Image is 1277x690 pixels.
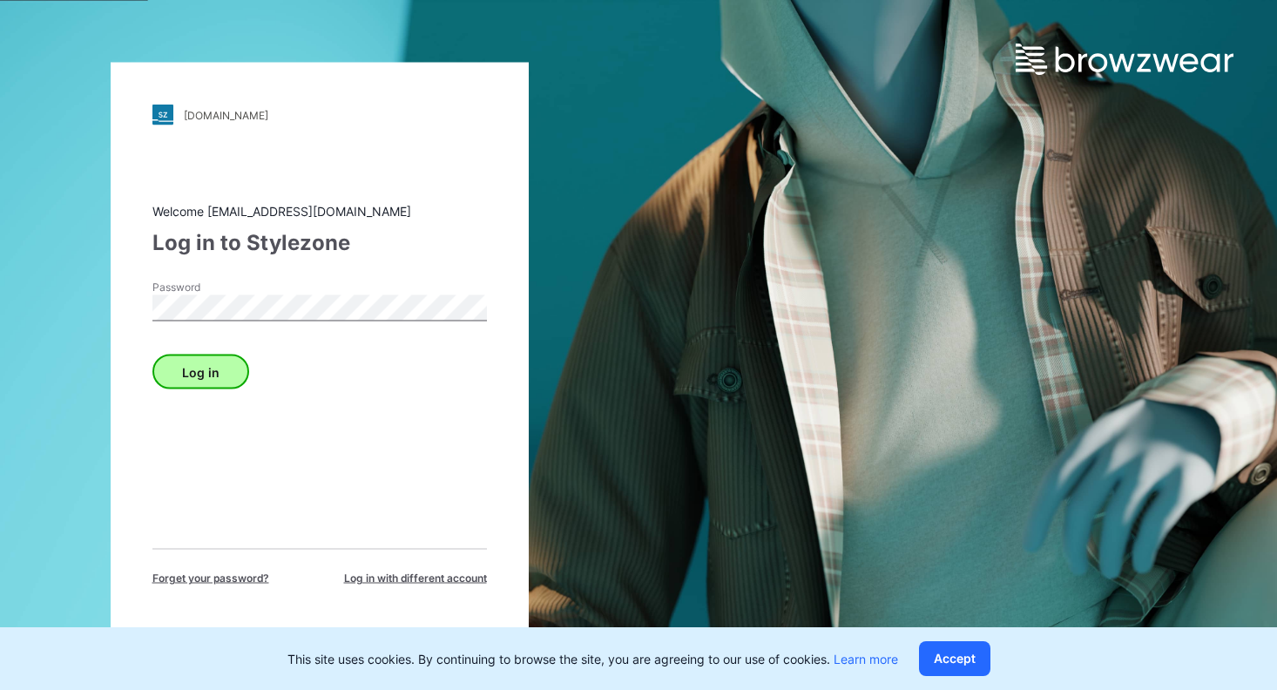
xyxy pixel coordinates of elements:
[1016,44,1233,75] img: browzwear-logo.e42bd6dac1945053ebaf764b6aa21510.svg
[152,202,487,220] div: Welcome [EMAIL_ADDRESS][DOMAIN_NAME]
[152,105,487,125] a: [DOMAIN_NAME]
[152,280,274,295] label: Password
[344,571,487,586] span: Log in with different account
[152,355,249,389] button: Log in
[919,641,990,676] button: Accept
[152,105,173,125] img: stylezone-logo.562084cfcfab977791bfbf7441f1a819.svg
[287,650,898,668] p: This site uses cookies. By continuing to browse the site, you are agreeing to our use of cookies.
[152,571,269,586] span: Forget your password?
[152,227,487,259] div: Log in to Stylezone
[834,652,898,666] a: Learn more
[184,108,268,121] div: [DOMAIN_NAME]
